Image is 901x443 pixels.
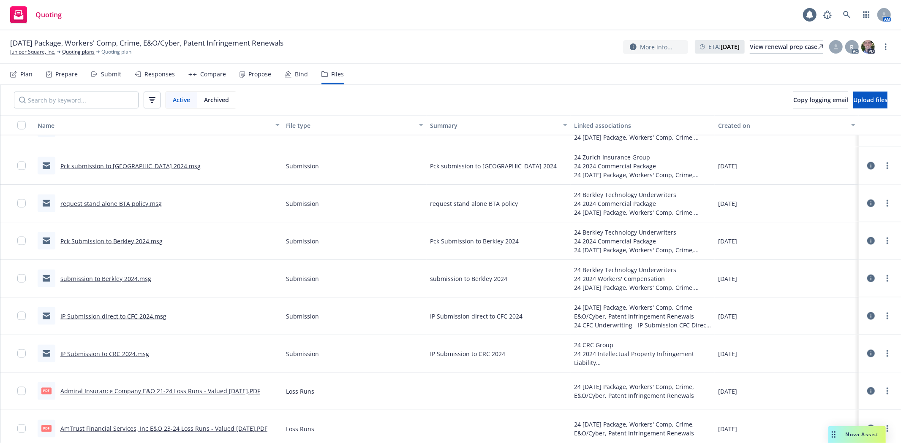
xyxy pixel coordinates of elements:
span: [DATE] [718,237,737,246]
input: Toggle Row Selected [17,162,26,170]
span: PDF [41,388,52,394]
a: more [882,161,893,171]
span: [DATE] [718,199,737,208]
a: more [882,311,893,321]
span: Archived [204,95,229,104]
input: Toggle Row Selected [17,312,26,320]
div: 24 CFC Underwriting - IP Submission CFC Direct [574,321,711,330]
a: more [882,424,893,434]
div: 24 Berkley Technology Underwriters [574,228,711,237]
div: Files [331,71,344,78]
button: File type [283,115,427,135]
div: Created on [718,121,846,130]
a: more [882,198,893,208]
div: File type [286,121,414,130]
a: Switch app [858,6,875,23]
div: Responses [144,71,175,78]
div: Name [38,121,270,130]
span: Submission [286,162,319,170]
div: View renewal prep case [750,41,823,53]
div: 24 Berkley Technology Underwriters [574,265,711,274]
div: 24 [DATE] Package, Workers' Comp, Crime, E&O/Cyber, Patent Infringement Renewals [574,208,711,217]
span: Copy logging email [793,96,848,104]
div: Compare [200,71,226,78]
div: Summary [430,121,558,130]
button: Linked associations [571,115,715,135]
span: [DATE] [718,387,737,396]
a: Pck Submission to Berkley 2024.msg [60,237,163,245]
button: Copy logging email [793,92,848,108]
a: Juniper Square, Inc. [10,48,55,56]
div: 24 2024 Commercial Package [574,237,711,246]
div: 24 2024 Workers' Compensation [574,274,711,283]
div: Drag to move [828,426,839,443]
a: submission to Berkley 2024.msg [60,275,151,283]
div: Plan [20,71,33,78]
span: Loss Runs [286,387,315,396]
span: [DATE] Package, Workers' Comp, Crime, E&O/Cyber, Patent Infringement Renewals [10,38,283,48]
span: [DATE] [718,274,737,283]
span: Upload files [853,96,887,104]
button: Upload files [853,92,887,108]
input: Select all [17,121,26,130]
div: Prepare [55,71,78,78]
button: Summary [427,115,571,135]
a: Report a Bug [819,6,836,23]
div: Bind [295,71,308,78]
a: View renewal prep case [750,40,823,54]
span: IP Submission direct to CFC 2024 [430,312,523,321]
span: Pck Submission to Berkley 2024 [430,237,519,246]
input: Toggle Row Selected [17,424,26,433]
div: 24 Berkley Technology Underwriters [574,190,711,199]
div: 24 2024 Commercial Package [574,162,711,170]
div: Propose [248,71,271,78]
input: Toggle Row Selected [17,387,26,395]
input: Toggle Row Selected [17,237,26,245]
button: Created on [715,115,859,135]
span: Loss Runs [286,424,315,433]
strong: [DATE] [721,43,740,51]
span: submission to Berkley 2024 [430,274,507,283]
div: 24 [DATE] Package, Workers' Comp, Crime, E&O/Cyber, Patent Infringement Renewals [574,382,711,400]
input: Toggle Row Selected [17,349,26,358]
a: more [882,273,893,284]
div: 24 2024 Commercial Package [574,199,711,208]
span: Nova Assist [846,431,879,438]
span: Submission [286,312,319,321]
a: more [881,42,891,52]
span: Active [173,95,190,104]
span: Submission [286,274,319,283]
input: Toggle Row Selected [17,199,26,208]
img: photo [861,40,875,54]
span: [DATE] [718,424,737,433]
a: more [882,348,893,359]
a: Quoting [7,3,65,27]
a: more [882,386,893,396]
span: Quoting [35,11,62,18]
div: 24 Zurich Insurance Group [574,153,711,162]
div: 24 [DATE] Package, Workers' Comp, Crime, E&O/Cyber, Patent Infringement Renewals [574,303,711,321]
div: 24 [DATE] Package, Workers' Comp, Crime, E&O/Cyber, Patent Infringement Renewals [574,170,711,179]
input: Search by keyword... [14,92,139,108]
span: [DATE] [718,349,737,358]
span: Submission [286,199,319,208]
span: Quoting plan [101,48,131,56]
a: Quoting plans [62,48,95,56]
span: Pck submission to [GEOGRAPHIC_DATA] 2024 [430,162,557,170]
div: 24 [DATE] Package, Workers' Comp, Crime, E&O/Cyber, Patent Infringement Renewals [574,420,711,438]
a: more [882,236,893,246]
div: 24 CRC Group [574,340,711,349]
a: Admiral Insurance Company E&O 21-24 Loss Runs - Valued [DATE].PDF [60,387,260,395]
a: IP Submission direct to CFC 2024.msg [60,312,166,320]
span: More info... [640,43,672,51]
div: Linked associations [574,121,711,130]
div: 24 [DATE] Package, Workers' Comp, Crime, E&O/Cyber, Patent Infringement Renewals [574,283,711,292]
div: 24 [DATE] Package, Workers' Comp, Crime, E&O/Cyber, Patent Infringement Renewals [574,133,711,142]
button: Nova Assist [828,426,886,443]
button: Name [34,115,283,135]
span: R [850,43,854,51]
span: Submission [286,349,319,358]
span: ETA : [708,42,740,51]
div: 24 2024 Intellectual Property Infringement Liability [574,349,711,367]
input: Toggle Row Selected [17,274,26,283]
